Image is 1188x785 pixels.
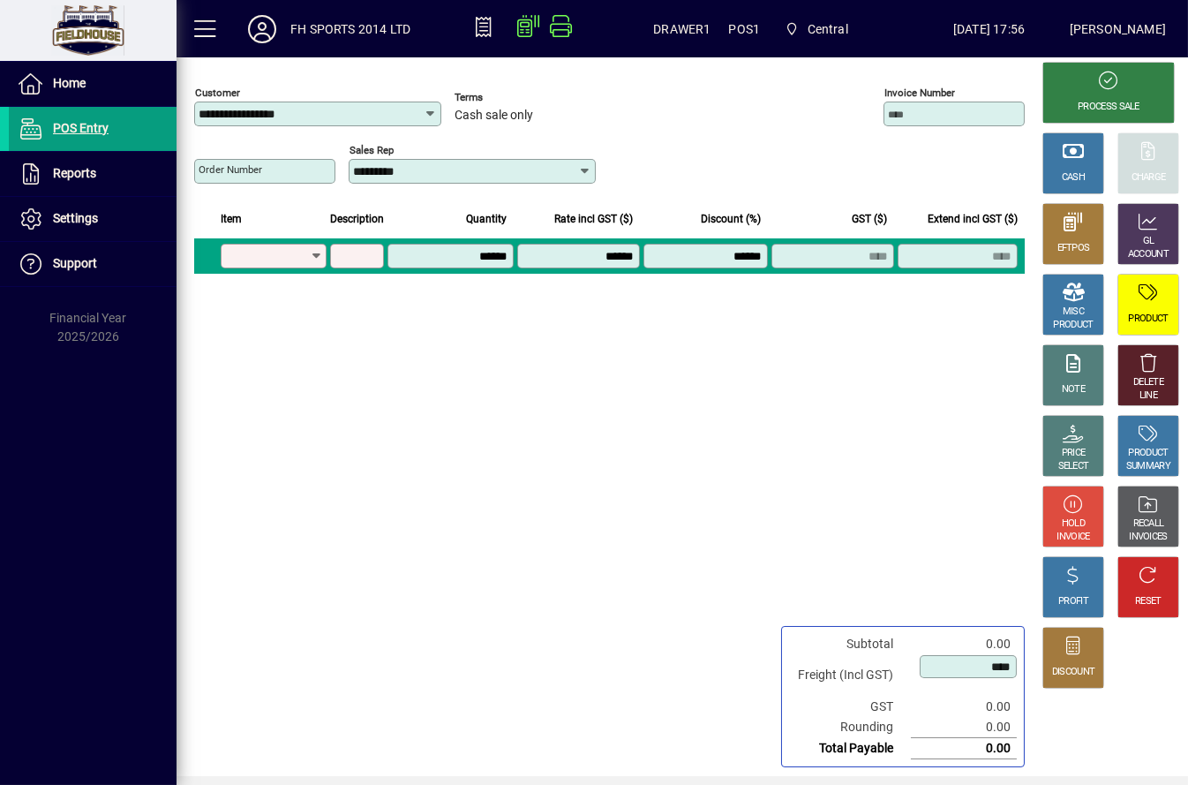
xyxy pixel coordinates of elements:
div: PROCESS SALE [1078,101,1139,114]
mat-label: Invoice number [884,87,955,99]
div: CASH [1062,171,1085,185]
div: PRODUCT [1128,447,1168,460]
span: Settings [53,211,98,225]
span: Description [330,209,384,229]
span: Home [53,76,86,90]
span: Extend incl GST ($) [928,209,1018,229]
span: GST ($) [852,209,887,229]
div: LINE [1139,389,1157,403]
td: Subtotal [789,634,911,654]
span: [DATE] 17:56 [908,15,1069,43]
mat-label: Sales rep [350,144,394,156]
div: CHARGE [1132,171,1166,185]
span: Support [53,256,97,270]
td: Rounding [789,717,911,738]
div: SUMMARY [1126,460,1170,473]
div: HOLD [1062,517,1085,531]
span: DRAWER1 [653,15,711,43]
td: Freight (Incl GST) [789,654,911,697]
div: EFTPOS [1057,242,1090,255]
mat-label: Order number [199,163,262,176]
td: 0.00 [911,697,1017,717]
span: POS1 [728,15,760,43]
span: Central [808,15,848,43]
span: Quantity [466,209,507,229]
div: RECALL [1133,517,1164,531]
div: PRICE [1062,447,1086,460]
span: POS Entry [53,121,109,135]
div: FH SPORTS 2014 LTD [290,15,410,43]
div: ACCOUNT [1128,248,1169,261]
div: MISC [1063,306,1084,319]
button: Profile [234,13,290,45]
a: Home [9,62,177,106]
div: PROFIT [1058,595,1088,608]
td: Total Payable [789,738,911,759]
div: SELECT [1058,460,1089,473]
td: 0.00 [911,717,1017,738]
span: Reports [53,166,96,180]
div: PRODUCT [1053,319,1093,332]
a: Settings [9,197,177,241]
span: Terms [455,92,560,103]
div: GL [1143,235,1154,248]
div: RESET [1135,595,1162,608]
span: Rate incl GST ($) [554,209,633,229]
div: [PERSON_NAME] [1070,15,1166,43]
span: Item [221,209,242,229]
span: Central [778,13,855,45]
div: DELETE [1133,376,1163,389]
td: 0.00 [911,634,1017,654]
div: INVOICES [1129,531,1167,544]
div: NOTE [1062,383,1085,396]
div: INVOICE [1056,531,1089,544]
div: DISCOUNT [1052,666,1094,679]
a: Reports [9,152,177,196]
td: GST [789,697,911,717]
a: Support [9,242,177,286]
span: Cash sale only [455,109,533,123]
span: Discount (%) [701,209,761,229]
div: PRODUCT [1128,313,1168,326]
mat-label: Customer [195,87,240,99]
td: 0.00 [911,738,1017,759]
